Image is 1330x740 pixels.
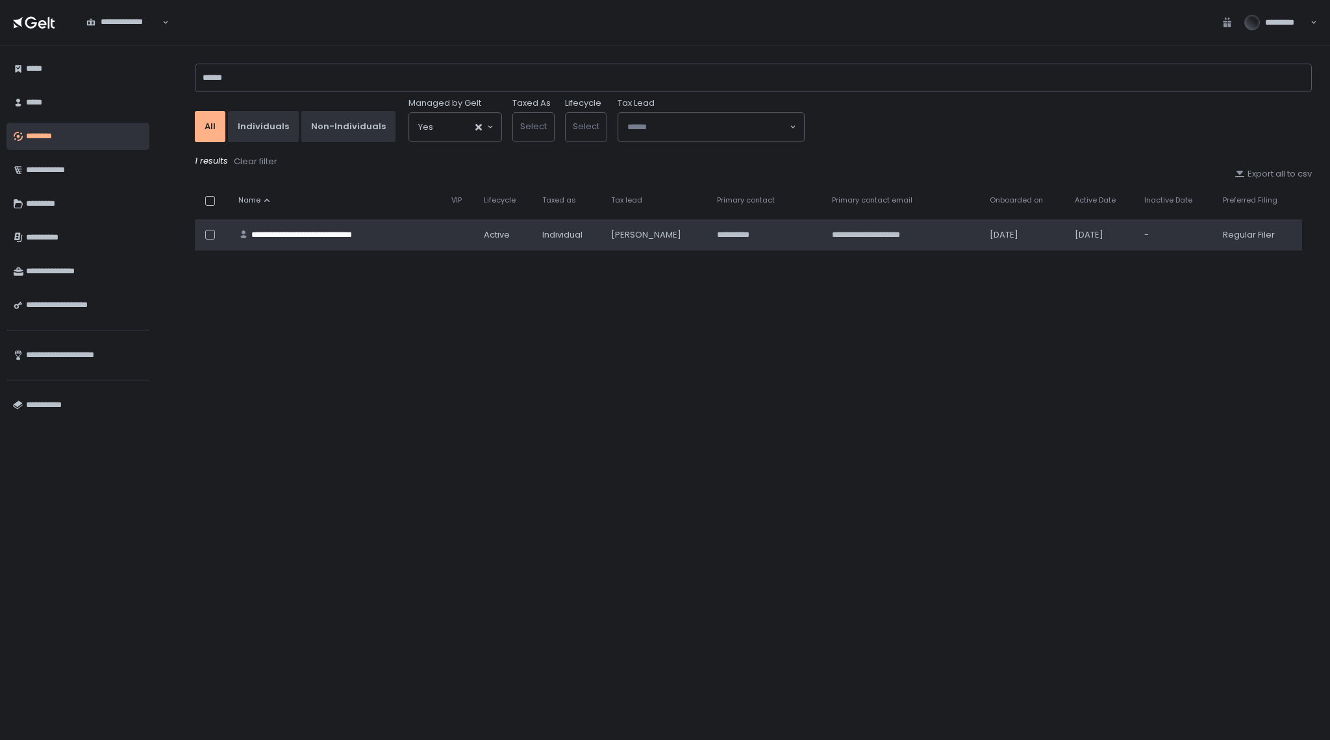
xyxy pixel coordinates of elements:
[611,229,701,241] div: [PERSON_NAME]
[990,195,1043,205] span: Onboarded on
[618,97,655,109] span: Tax Lead
[475,124,482,130] button: Clear Selected
[484,195,516,205] span: Lifecycle
[520,120,547,132] span: Select
[990,229,1059,241] div: [DATE]
[86,28,161,41] input: Search for option
[717,195,775,205] span: Primary contact
[311,121,386,132] div: Non-Individuals
[228,111,299,142] button: Individuals
[409,113,501,142] div: Search for option
[418,121,433,134] span: Yes
[618,113,804,142] div: Search for option
[234,156,277,167] div: Clear filter
[512,97,551,109] label: Taxed As
[565,97,601,109] label: Lifecycle
[627,121,788,134] input: Search for option
[238,195,260,205] span: Name
[195,155,1312,168] div: 1 results
[301,111,395,142] button: Non-Individuals
[195,111,225,142] button: All
[433,121,474,134] input: Search for option
[1144,195,1192,205] span: Inactive Date
[1223,229,1294,241] div: Regular Filer
[1144,229,1207,241] div: -
[542,195,576,205] span: Taxed as
[611,195,642,205] span: Tax lead
[1075,229,1129,241] div: [DATE]
[78,9,169,36] div: Search for option
[233,155,278,168] button: Clear filter
[1223,195,1277,205] span: Preferred Filing
[1075,195,1116,205] span: Active Date
[484,229,510,241] span: active
[573,120,599,132] span: Select
[408,97,481,109] span: Managed by Gelt
[832,195,912,205] span: Primary contact email
[238,121,289,132] div: Individuals
[205,121,216,132] div: All
[1235,168,1312,180] button: Export all to csv
[542,229,596,241] div: Individual
[451,195,462,205] span: VIP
